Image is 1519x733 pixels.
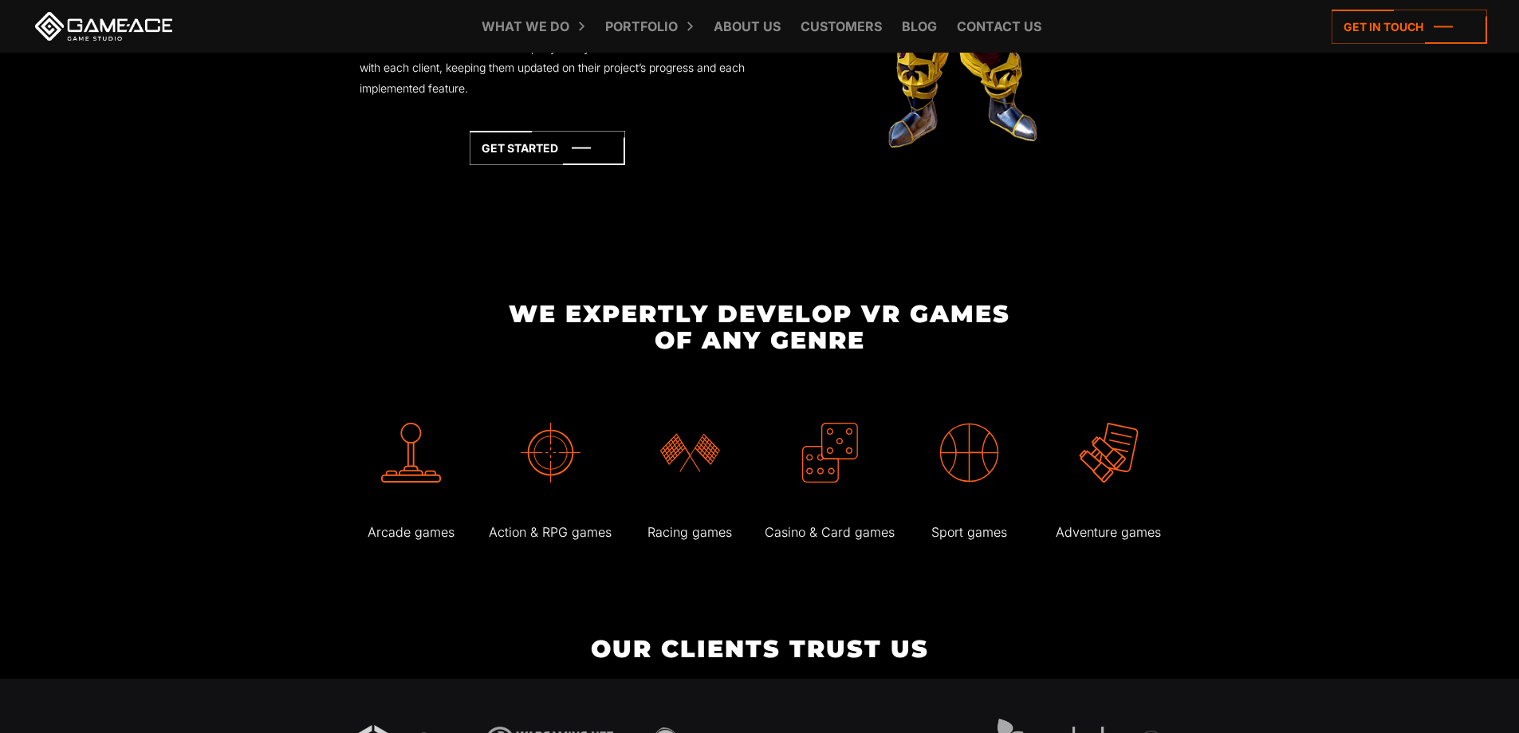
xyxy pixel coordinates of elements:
img: Casino card games icon [800,423,860,483]
p: Adventure games [1041,521,1176,544]
p: Action & RPG games [482,521,618,544]
strong: Stable communication. [360,41,486,54]
img: Racing games icon [660,423,720,483]
img: Action rpg games icon [521,423,580,483]
p: Racing games [622,521,758,544]
li: Our company always maintains clear communication with each client, keeping them updated on their ... [360,37,760,99]
img: Arcade games icon [381,423,441,483]
a: Get in touch [1332,10,1487,44]
p: Casino & Card games [761,521,897,544]
h2: We Expertly Develop VR Games of Any Genre [335,301,1184,353]
p: Sport games [901,521,1037,544]
p: Arcade games [343,521,478,544]
img: Sport games icon [939,423,999,483]
a: Get started [470,131,625,165]
img: Adventure games icon [1079,423,1139,483]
